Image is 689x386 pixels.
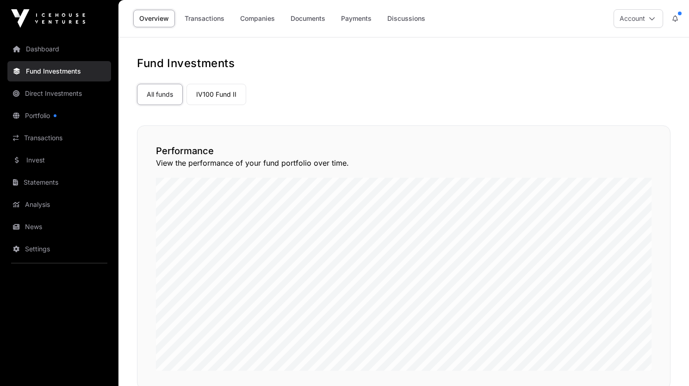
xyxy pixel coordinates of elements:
a: Companies [234,10,281,27]
a: Transactions [179,10,230,27]
a: All funds [137,84,183,105]
a: Discussions [381,10,431,27]
a: Dashboard [7,39,111,59]
a: Invest [7,150,111,170]
a: Payments [335,10,378,27]
button: Account [614,9,663,28]
h1: Fund Investments [137,56,670,71]
a: Settings [7,239,111,259]
a: IV100 Fund II [186,84,246,105]
a: News [7,217,111,237]
a: Documents [285,10,331,27]
a: Direct Investments [7,83,111,104]
a: Analysis [7,194,111,215]
p: View the performance of your fund portfolio over time. [156,157,652,168]
a: Overview [133,10,175,27]
a: Fund Investments [7,61,111,81]
h2: Performance [156,144,652,157]
a: Portfolio [7,106,111,126]
a: Transactions [7,128,111,148]
a: Statements [7,172,111,193]
img: Icehouse Ventures Logo [11,9,85,28]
